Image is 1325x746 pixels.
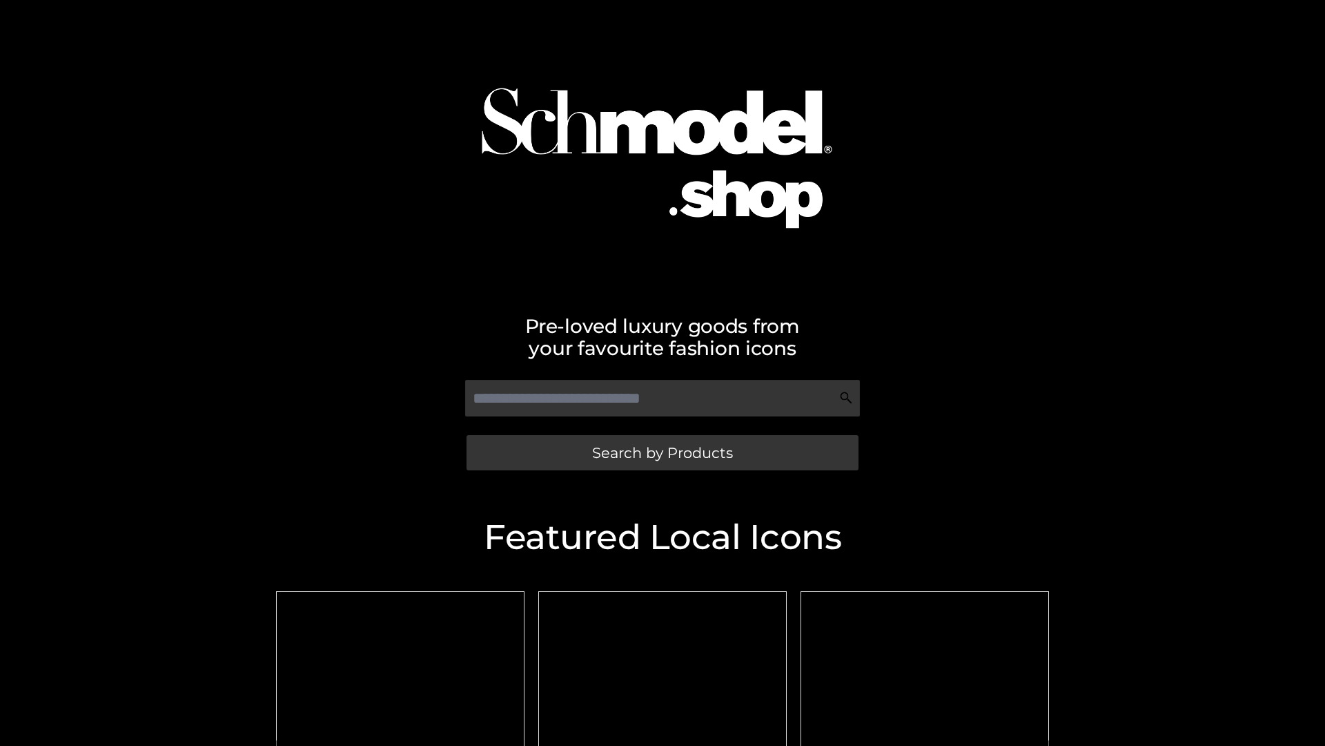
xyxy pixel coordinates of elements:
img: Search Icon [839,391,853,405]
h2: Pre-loved luxury goods from your favourite fashion icons [269,315,1056,359]
a: Search by Products [467,435,858,470]
h2: Featured Local Icons​ [269,520,1056,555]
span: Search by Products [592,446,733,460]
